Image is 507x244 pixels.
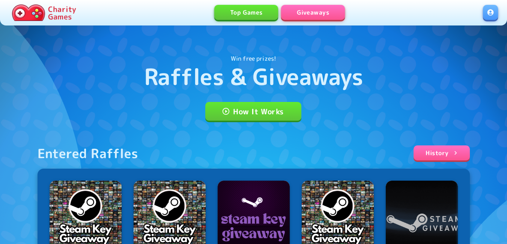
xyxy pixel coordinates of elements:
img: Charity.Games [12,4,45,21]
a: History [414,145,469,160]
a: Charity Games [9,3,79,22]
p: Charity Games [48,5,76,20]
p: Win free prizes! [231,54,276,63]
div: Entered Raffles [38,145,138,161]
a: Top Games [214,5,278,20]
a: Giveaways [281,5,345,20]
a: How It Works [205,102,301,121]
h1: Raffles & Giveaways [144,63,363,90]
